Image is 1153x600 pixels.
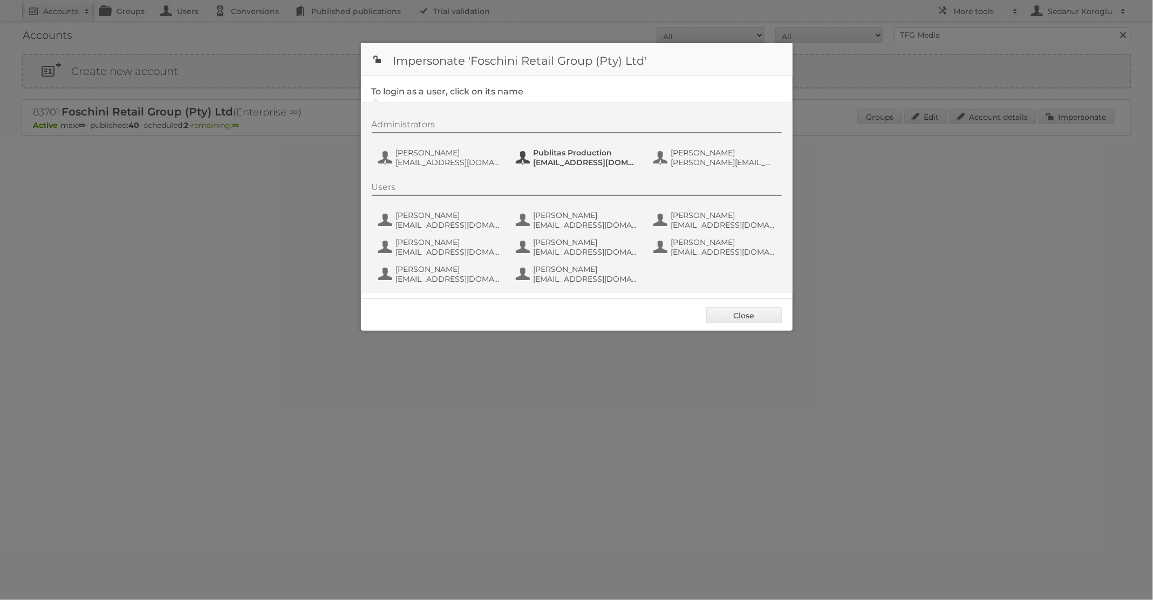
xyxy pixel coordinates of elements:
button: [PERSON_NAME] [EMAIL_ADDRESS][DOMAIN_NAME] [377,209,504,231]
span: [PERSON_NAME] [534,264,638,274]
span: [PERSON_NAME] [671,148,776,158]
span: [EMAIL_ADDRESS][DOMAIN_NAME] [534,274,638,284]
button: [PERSON_NAME] [EMAIL_ADDRESS][DOMAIN_NAME] [652,209,779,231]
span: [EMAIL_ADDRESS][DOMAIN_NAME] [534,158,638,167]
button: [PERSON_NAME] [EMAIL_ADDRESS][DOMAIN_NAME] [515,209,642,231]
div: Administrators [372,119,782,133]
a: Close [706,307,782,323]
button: Publitas Production [EMAIL_ADDRESS][DOMAIN_NAME] [515,147,642,168]
legend: To login as a user, click on its name [372,86,524,97]
span: [EMAIL_ADDRESS][DOMAIN_NAME] [671,220,776,230]
button: [PERSON_NAME] [EMAIL_ADDRESS][DOMAIN_NAME] [377,236,504,258]
span: Publitas Production [534,148,638,158]
span: [PERSON_NAME] [534,210,638,220]
span: [PERSON_NAME] [396,237,501,247]
span: [EMAIL_ADDRESS][DOMAIN_NAME] [534,220,638,230]
button: [PERSON_NAME] [PERSON_NAME][EMAIL_ADDRESS][DOMAIN_NAME] [652,147,779,168]
span: [PERSON_NAME] [671,237,776,247]
span: [PERSON_NAME] [671,210,776,220]
span: [PERSON_NAME] [396,210,501,220]
button: [PERSON_NAME] [EMAIL_ADDRESS][DOMAIN_NAME] [652,236,779,258]
span: [EMAIL_ADDRESS][DOMAIN_NAME] [396,274,501,284]
span: [PERSON_NAME] [396,264,501,274]
button: [PERSON_NAME] [EMAIL_ADDRESS][DOMAIN_NAME] [377,147,504,168]
button: [PERSON_NAME] [EMAIL_ADDRESS][DOMAIN_NAME] [515,263,642,285]
span: [EMAIL_ADDRESS][DOMAIN_NAME] [671,247,776,257]
div: Users [372,182,782,196]
span: [EMAIL_ADDRESS][DOMAIN_NAME] [396,247,501,257]
span: [PERSON_NAME] [534,237,638,247]
button: [PERSON_NAME] [EMAIL_ADDRESS][DOMAIN_NAME] [515,236,642,258]
button: [PERSON_NAME] [EMAIL_ADDRESS][DOMAIN_NAME] [377,263,504,285]
h1: Impersonate 'Foschini Retail Group (Pty) Ltd' [361,43,793,76]
span: [EMAIL_ADDRESS][DOMAIN_NAME] [534,247,638,257]
span: [EMAIL_ADDRESS][DOMAIN_NAME] [396,158,501,167]
span: [PERSON_NAME][EMAIL_ADDRESS][DOMAIN_NAME] [671,158,776,167]
span: [EMAIL_ADDRESS][DOMAIN_NAME] [396,220,501,230]
span: [PERSON_NAME] [396,148,501,158]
